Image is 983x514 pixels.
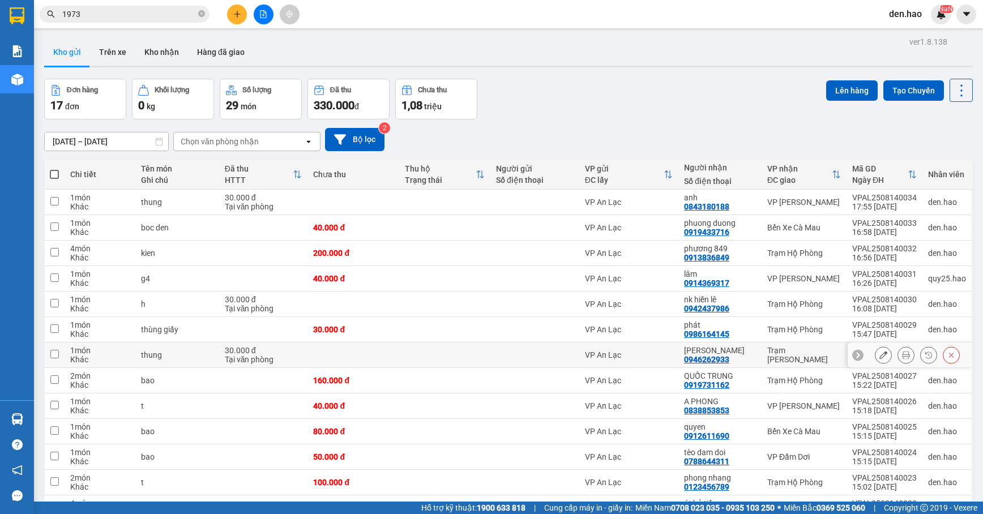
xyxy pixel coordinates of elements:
div: VPAL2508140022 [852,499,917,508]
img: solution-icon [11,45,23,57]
span: close-circle [198,9,205,20]
div: t [141,478,213,487]
div: thung [141,198,213,207]
div: VP [PERSON_NAME] [767,274,841,283]
div: Chưa thu [313,170,393,179]
div: 2 món [70,473,130,482]
div: den.hao [928,427,966,436]
div: VP An Lạc [585,452,673,461]
div: VPAL2508140023 [852,473,917,482]
div: 0912611690 [684,431,729,440]
button: Tạo Chuyến [883,80,944,101]
div: den.hao [928,223,966,232]
div: quyen [684,422,756,431]
div: 2 món [70,371,130,380]
button: caret-down [956,5,976,24]
div: Số lượng [242,86,271,94]
div: HTTT [225,175,293,185]
div: VP An Lạc [585,274,673,283]
div: 1 món [70,193,130,202]
span: close-circle [198,10,205,17]
strong: 0708 023 035 - 0935 103 250 [671,503,775,512]
div: Trạm Hộ Phòng [767,299,841,309]
div: 0123456789 [684,482,729,491]
div: 15:15 [DATE] [852,457,917,466]
span: Miền Bắc [784,502,865,514]
div: ĐC giao [767,175,832,185]
div: VP An Lạc [585,299,673,309]
div: 15:22 [DATE] [852,380,917,389]
div: Nhân viên [928,170,966,179]
div: boc den [141,223,213,232]
div: 100.000 đ [313,478,393,487]
span: | [874,502,875,514]
div: 30.000 đ [225,295,302,304]
div: 30.000 đ [313,325,393,334]
div: VPAL2508140034 [852,193,917,202]
div: VPAL2508140030 [852,295,917,304]
span: 1,08 [401,98,422,112]
span: search [47,10,55,18]
sup: 2 [379,122,390,134]
th: Toggle SortBy [762,160,847,190]
button: Kho gửi [44,38,90,66]
div: Khác [70,202,130,211]
div: 30.000 đ [225,193,302,202]
span: triệu [424,102,442,111]
div: A PHONG [684,397,756,406]
div: g4 [141,274,213,283]
input: Tìm tên, số ĐT hoặc mã đơn [62,8,196,20]
div: VP An Lạc [585,427,673,436]
div: phuong duong [684,219,756,228]
div: den.hao [928,299,966,309]
div: 50.000 đ [313,452,393,461]
div: VP An Lạc [585,198,673,207]
span: den.hao [880,7,931,21]
span: message [12,490,23,501]
div: 15:02 [DATE] [852,482,917,491]
button: aim [280,5,300,24]
div: VPAL2508140032 [852,244,917,253]
svg: open [304,137,313,146]
div: VP [PERSON_NAME] [767,401,841,410]
div: den.hao [928,325,966,334]
div: Số điện thoại [496,175,574,185]
span: Cung cấp máy in - giấy in: [544,502,632,514]
div: Trạng thái [405,175,476,185]
div: den.hao [928,376,966,385]
div: t [141,401,213,410]
strong: 1900 633 818 [477,503,525,512]
div: 16:56 [DATE] [852,253,917,262]
div: bao [141,452,213,461]
div: bao [141,427,213,436]
div: 0919433716 [684,228,729,237]
div: VP Đầm Dơi [767,452,841,461]
div: 15:15 [DATE] [852,431,917,440]
div: 1 món [70,295,130,304]
button: Khối lượng0kg [132,79,214,119]
th: Toggle SortBy [399,160,490,190]
span: file-add [259,10,267,18]
div: 16:58 [DATE] [852,228,917,237]
input: Select a date range. [45,132,168,151]
div: Khác [70,304,130,313]
div: bao [141,376,213,385]
div: kien [141,249,213,258]
div: VPAL2508140033 [852,219,917,228]
button: file-add [254,5,273,24]
span: question-circle [12,439,23,450]
div: 16:08 [DATE] [852,304,917,313]
button: Trên xe [90,38,135,66]
div: 1 món [70,269,130,279]
div: VP An Lạc [585,249,673,258]
div: Tại văn phòng [225,355,302,364]
div: 1 món [70,397,130,406]
div: Mã GD [852,164,908,173]
div: 0913836849 [684,253,729,262]
img: logo-vxr [10,7,24,24]
div: VPAL2508140031 [852,269,917,279]
div: 17:55 [DATE] [852,202,917,211]
div: 1 món [70,346,130,355]
div: 1 món [70,320,130,329]
span: 29 [226,98,238,112]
